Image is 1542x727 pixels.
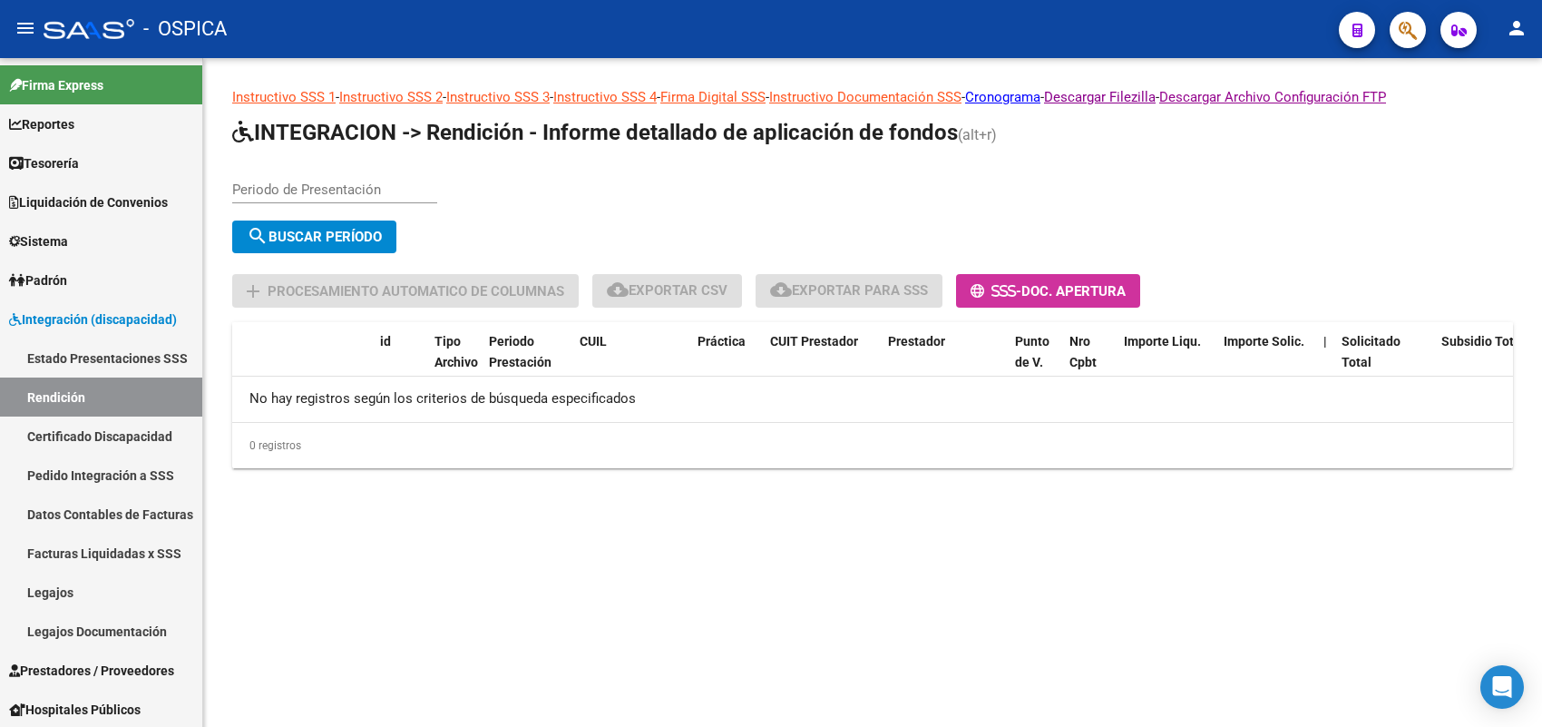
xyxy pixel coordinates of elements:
[770,334,858,349] span: CUIT Prestador
[9,75,103,95] span: Firma Express
[242,280,264,302] mat-icon: add
[965,89,1040,105] a: Cronograma
[232,221,396,253] button: Buscar Período
[268,283,564,300] span: Procesamiento automatico de columnas
[770,279,792,300] mat-icon: cloud_download
[1062,322,1117,402] datatable-header-cell: Nro Cpbt
[143,9,227,49] span: - OSPICA
[9,270,67,290] span: Padrón
[1441,334,1525,349] span: Subsidio Total
[660,89,766,105] a: Firma Digital SSS
[1506,17,1527,39] mat-icon: person
[1216,322,1316,402] datatable-header-cell: Importe Solic.
[9,231,68,251] span: Sistema
[247,225,268,247] mat-icon: search
[572,322,690,402] datatable-header-cell: CUIL
[1334,322,1434,402] datatable-header-cell: Solicitado Total
[1015,334,1049,369] span: Punto de V.
[232,423,1513,468] div: 0 registros
[15,17,36,39] mat-icon: menu
[958,126,997,143] span: (alt+r)
[247,229,382,245] span: Buscar Período
[1159,89,1386,105] a: Descargar Archivo Configuración FTP
[756,274,942,308] button: Exportar para SSS
[1008,322,1062,402] datatable-header-cell: Punto de V.
[881,322,1008,402] datatable-header-cell: Prestador
[1342,334,1400,369] span: Solicitado Total
[427,322,482,402] datatable-header-cell: Tipo Archivo
[607,279,629,300] mat-icon: cloud_download
[769,89,961,105] a: Instructivo Documentación SSS
[770,282,928,299] span: Exportar para SSS
[698,334,746,349] span: Práctica
[434,334,478,369] span: Tipo Archivo
[9,114,74,134] span: Reportes
[888,334,945,349] span: Prestador
[9,700,141,720] span: Hospitales Públicos
[971,283,1021,300] span: -
[482,322,572,402] datatable-header-cell: Periodo Prestación
[380,334,391,349] span: id
[9,192,168,212] span: Liquidación de Convenios
[446,89,550,105] a: Instructivo SSS 3
[1117,322,1216,402] datatable-header-cell: Importe Liqu.
[690,322,763,402] datatable-header-cell: Práctica
[1069,334,1097,369] span: Nro Cpbt
[1021,283,1126,300] span: Doc. Apertura
[232,89,336,105] a: Instructivo SSS 1
[592,274,742,308] button: Exportar CSV
[763,322,881,402] datatable-header-cell: CUIT Prestador
[1224,334,1304,349] span: Importe Solic.
[232,377,1513,422] div: No hay registros según los criterios de búsqueda especificados
[339,89,443,105] a: Instructivo SSS 2
[232,120,958,145] span: INTEGRACION -> Rendición - Informe detallado de aplicación de fondos
[232,87,1513,107] p: - - - - - - - -
[373,322,427,402] datatable-header-cell: id
[9,309,177,329] span: Integración (discapacidad)
[1316,322,1334,402] datatable-header-cell: |
[232,274,579,308] button: Procesamiento automatico de columnas
[607,282,727,299] span: Exportar CSV
[9,661,174,681] span: Prestadores / Proveedores
[956,274,1140,308] button: -Doc. Apertura
[1044,89,1156,105] a: Descargar Filezilla
[1124,334,1201,349] span: Importe Liqu.
[489,334,551,369] span: Periodo Prestación
[1323,334,1327,349] span: |
[1434,322,1534,402] datatable-header-cell: Subsidio Total
[580,334,607,349] span: CUIL
[1480,665,1524,709] div: Open Intercom Messenger
[9,153,79,173] span: Tesorería
[553,89,657,105] a: Instructivo SSS 4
